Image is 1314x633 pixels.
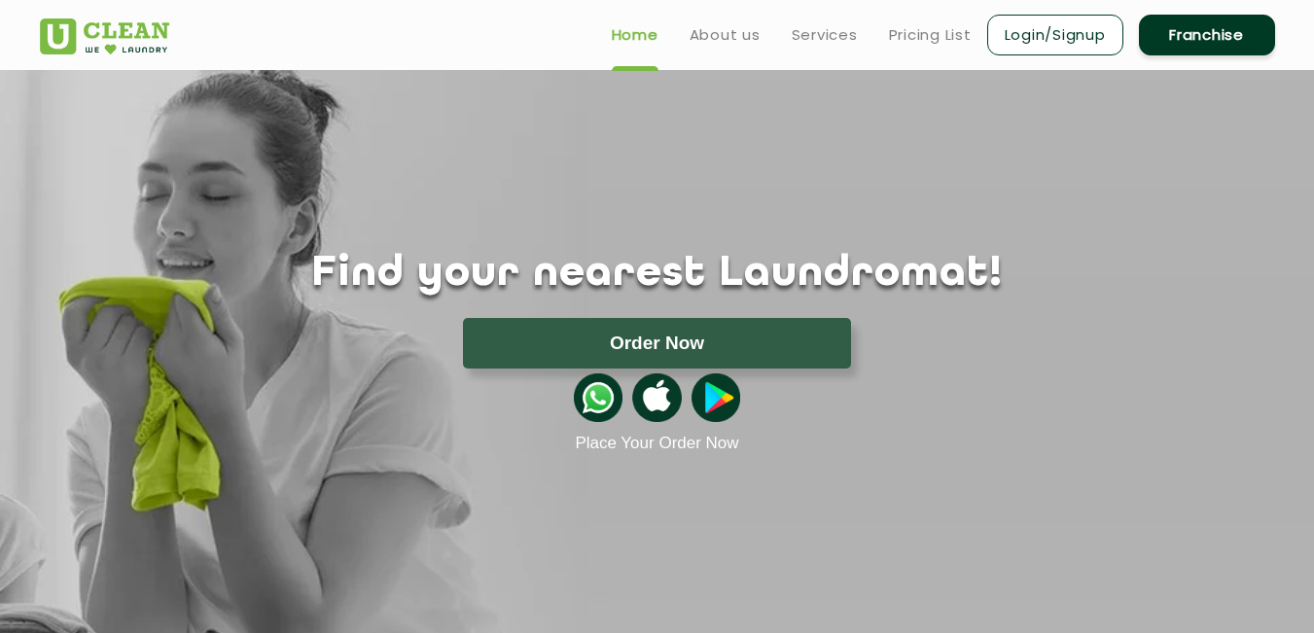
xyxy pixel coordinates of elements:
[690,23,761,47] a: About us
[25,250,1290,299] h1: Find your nearest Laundromat!
[692,373,740,422] img: playstoreicon.png
[1139,15,1275,55] a: Franchise
[612,23,658,47] a: Home
[889,23,972,47] a: Pricing List
[40,18,169,54] img: UClean Laundry and Dry Cleaning
[575,434,738,453] a: Place Your Order Now
[792,23,858,47] a: Services
[574,373,622,422] img: whatsappicon.png
[987,15,1123,55] a: Login/Signup
[632,373,681,422] img: apple-icon.png
[463,318,851,369] button: Order Now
